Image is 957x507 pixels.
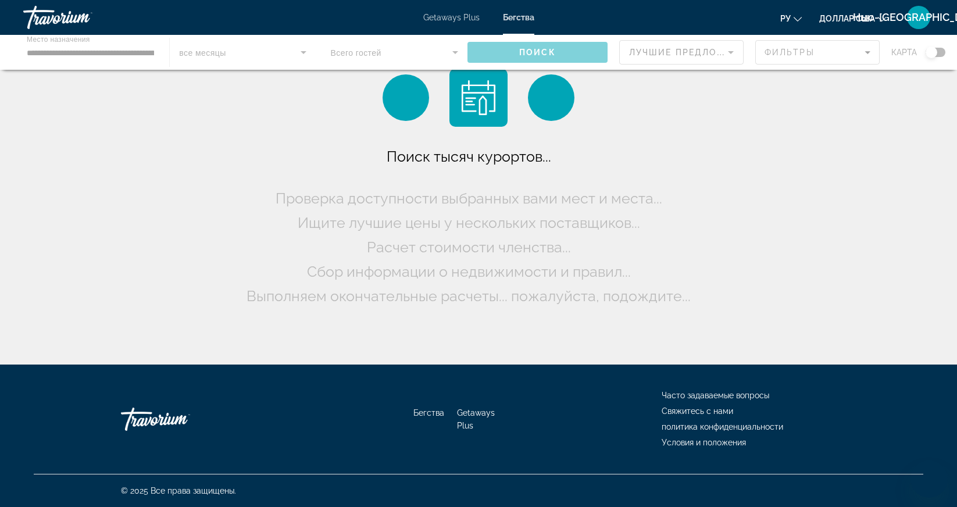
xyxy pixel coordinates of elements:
iframe: Кнопка запуска окна обмена сообщениями [910,460,948,498]
font: © 2025 Все права защищены. [121,486,236,495]
a: Иди домой [121,402,237,437]
button: Изменить валюту [819,10,886,27]
button: Изменить язык [780,10,802,27]
a: Getaways Plus [457,408,495,430]
font: Расчет стоимости членства... [367,238,571,256]
a: Часто задаваемые вопросы [662,391,769,400]
a: политика конфиденциальности [662,422,783,431]
font: Выполняем окончательные расчеты... пожалуйста, подождите... [247,287,691,305]
font: Ищите лучшие цены у нескольких поставщиков... [298,214,640,231]
a: Травориум [23,2,140,33]
font: доллар США [819,14,875,23]
font: Сбор информации о недвижимости и правил... [307,263,631,280]
a: Бегства [413,408,444,417]
a: Свяжитесь с нами [662,406,733,416]
a: Условия и положения [662,438,746,447]
font: Поиск тысяч курортов... [387,148,551,165]
a: Getaways Plus [423,13,480,22]
font: Проверка доступности выбранных вами мест и места... [276,190,662,207]
font: ру [780,14,791,23]
button: Меню пользователя [904,5,934,30]
a: Бегства [503,13,534,22]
